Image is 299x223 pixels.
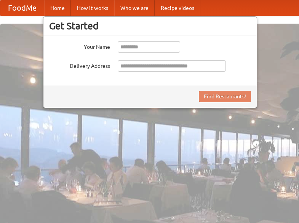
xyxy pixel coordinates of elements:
[49,60,110,70] label: Delivery Address
[71,0,114,16] a: How it works
[0,0,44,16] a: FoodMe
[155,0,200,16] a: Recipe videos
[114,0,155,16] a: Who we are
[199,91,251,102] button: Find Restaurants!
[44,0,71,16] a: Home
[49,41,110,51] label: Your Name
[49,20,251,32] h3: Get Started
